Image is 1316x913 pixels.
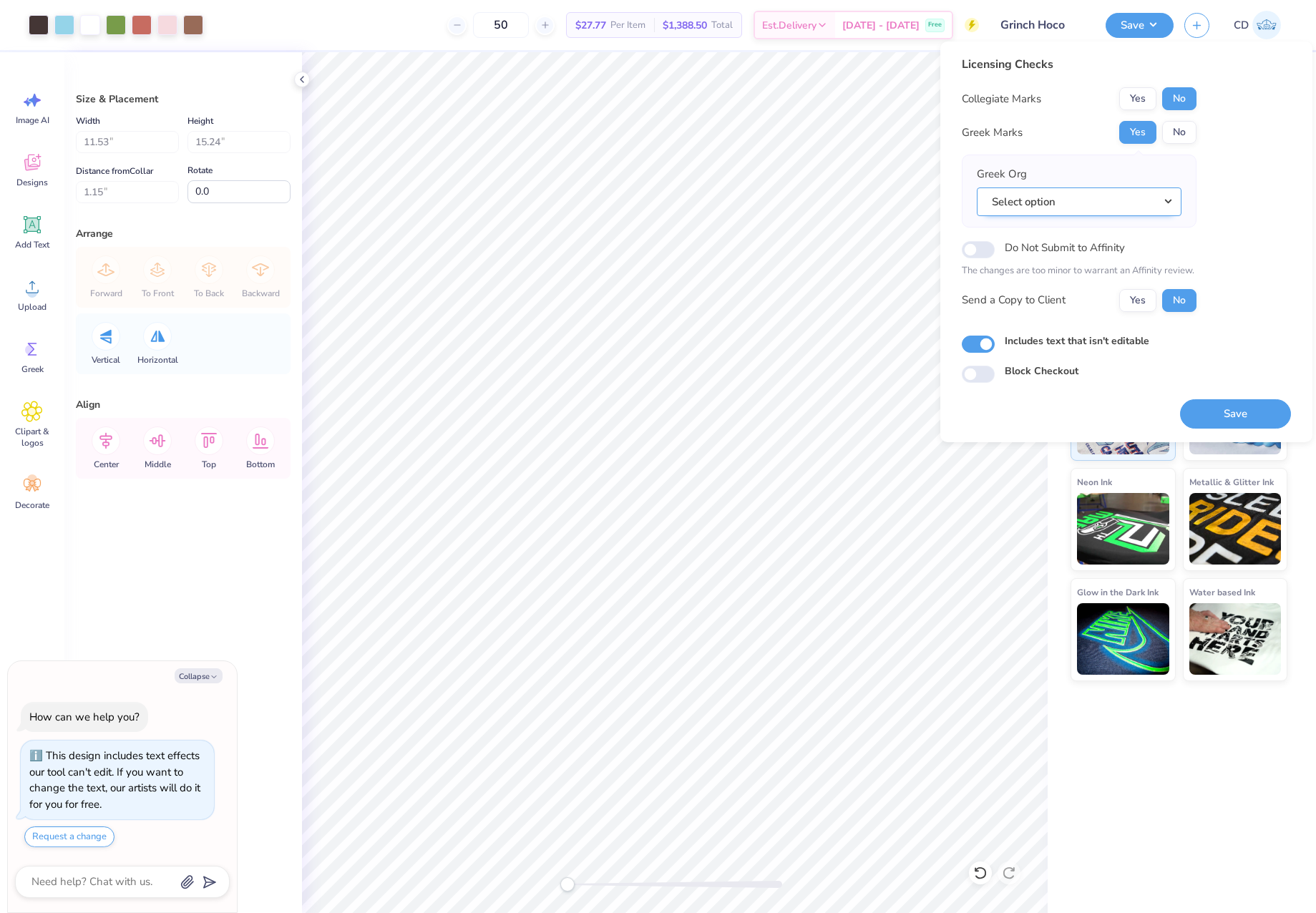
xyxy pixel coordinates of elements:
div: Greek Marks [962,125,1023,141]
button: Save [1180,399,1291,429]
span: Metallic & Glitter Ink [1189,474,1274,489]
span: Horizontal [137,354,178,366]
p: The changes are too minor to warrant an Affinity review. [962,264,1196,278]
span: CD [1234,17,1249,34]
span: $27.77 [575,18,606,33]
button: Yes [1119,87,1156,110]
button: No [1162,289,1196,312]
span: Greek [21,363,44,375]
label: Height [187,112,213,130]
span: Free [928,20,942,30]
span: Bottom [246,459,275,470]
label: Width [76,112,100,130]
img: Neon Ink [1077,493,1169,565]
span: Per Item [610,18,645,33]
label: Block Checkout [1005,363,1078,379]
div: Collegiate Marks [962,91,1041,107]
span: Middle [145,459,171,470]
span: Glow in the Dark Ink [1077,585,1159,600]
label: Distance from Collar [76,162,153,180]
span: Water based Ink [1189,585,1255,600]
button: No [1162,121,1196,144]
span: Center [94,459,119,470]
input: Untitled Design [990,11,1095,39]
span: Decorate [15,499,49,511]
button: Select option [977,187,1181,217]
button: Request a change [24,826,114,847]
input: – – [473,12,529,38]
label: Do Not Submit to Affinity [1005,238,1125,257]
button: No [1162,87,1196,110]
img: Cedric Diasanta [1252,11,1281,39]
span: Clipart & logos [9,426,56,449]
div: Arrange [76,226,291,241]
label: Includes text that isn't editable [1005,333,1149,348]
span: Total [711,18,733,33]
img: Metallic & Glitter Ink [1189,493,1282,565]
span: [DATE] - [DATE] [842,18,920,33]
div: Align [76,397,291,412]
span: Designs [16,177,48,188]
span: Vertical [92,354,120,366]
div: This design includes text effects our tool can't edit. If you want to change the text, our artist... [29,748,200,811]
a: CD [1227,11,1287,39]
span: Top [202,459,216,470]
button: Yes [1119,289,1156,312]
span: Image AI [16,114,49,126]
button: Yes [1119,121,1156,144]
span: Upload [18,301,47,313]
label: Greek Org [977,166,1027,182]
div: Licensing Checks [962,56,1196,73]
div: Send a Copy to Client [962,292,1066,308]
span: $1,388.50 [663,18,707,33]
div: Size & Placement [76,92,291,107]
div: Accessibility label [560,877,575,892]
label: Rotate [187,162,213,179]
span: Neon Ink [1077,474,1112,489]
div: How can we help you? [29,710,140,724]
button: Save [1106,13,1174,38]
img: Glow in the Dark Ink [1077,603,1169,675]
button: Collapse [175,668,223,683]
img: Water based Ink [1189,603,1282,675]
span: Est. Delivery [762,18,817,33]
span: Add Text [15,239,49,250]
